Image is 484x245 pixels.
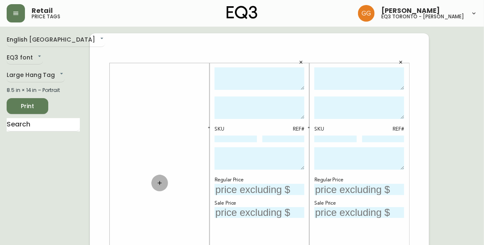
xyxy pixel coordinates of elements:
[215,184,304,195] input: price excluding $
[215,126,257,133] div: SKU
[215,207,304,218] input: price excluding $
[7,118,80,131] input: Search
[314,184,404,195] input: price excluding $
[314,176,404,184] div: Regular Price
[32,7,53,14] span: Retail
[362,126,405,133] div: REF#
[381,7,440,14] span: [PERSON_NAME]
[215,200,304,207] div: Sale Price
[314,207,404,218] input: price excluding $
[314,126,357,133] div: SKU
[32,14,60,19] h5: price tags
[25,61,115,83] textarea: As shown in: Bubbly Cork
[7,87,80,94] div: 8.5 in × 14 in – Portrait
[314,200,404,207] div: Sale Price
[7,51,43,65] div: EQ3 font
[215,176,304,184] div: Regular Price
[7,33,105,47] div: English [GEOGRAPHIC_DATA]
[7,69,65,82] div: Large Hang Tag
[25,34,115,57] textarea: Palliser Jules Chair
[13,101,42,111] span: Print
[227,6,257,19] img: logo
[262,126,305,133] div: REF#
[358,5,375,22] img: dbfc93a9366efef7dcc9a31eef4d00a7
[7,98,48,114] button: Print
[381,14,464,19] h5: eq3 toronto - [PERSON_NAME]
